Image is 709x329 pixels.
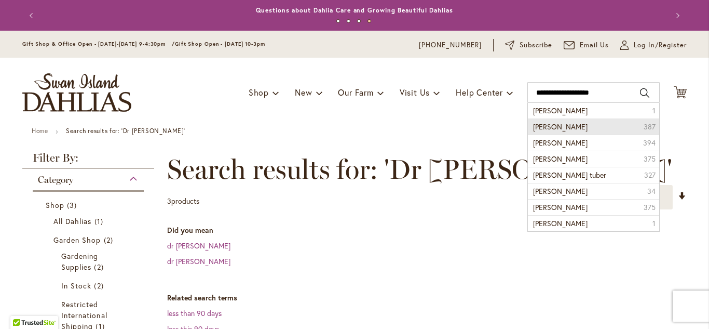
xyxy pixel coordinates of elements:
span: Garden Shop [53,235,101,245]
span: [PERSON_NAME] [533,106,588,115]
span: All Dahlias [53,216,92,226]
p: products [167,193,199,209]
span: 375 [644,154,656,164]
span: Log In/Register [634,40,687,50]
span: 1 [652,218,656,229]
span: [PERSON_NAME] [533,186,588,196]
button: 2 of 4 [347,19,350,23]
span: 2 [94,280,106,291]
span: 375 [644,202,656,213]
a: [PHONE_NUMBER] [419,40,482,50]
span: Subscribe [520,40,552,50]
strong: Search results for: 'Dr [PERSON_NAME]' [66,127,185,135]
span: 387 [644,122,656,132]
span: 394 [643,138,656,148]
button: 3 of 4 [357,19,361,23]
a: Email Us [564,40,609,50]
button: Search [640,85,649,101]
a: All Dahlias [53,216,126,227]
iframe: Launch Accessibility Center [8,292,37,321]
dt: Did you mean [167,225,687,235]
dt: Related search terms [167,293,687,303]
span: Gift Shop Open - [DATE] 10-3pm [175,41,265,47]
span: Help Center [456,87,503,98]
span: [PERSON_NAME] [533,218,588,228]
span: Gardening Supplies [61,251,98,272]
a: Shop [46,200,133,210]
a: dr [PERSON_NAME] [167,241,230,251]
span: 34 [647,186,656,196]
span: Visit Us [400,87,430,98]
span: 1 [94,216,106,227]
span: Category [38,174,73,186]
a: Questions about Dahlia Care and Growing Beautiful Dahlias [256,6,453,14]
span: New [295,87,312,98]
strong: Filter By: [22,152,154,169]
span: Gift Shop & Office Open - [DATE]-[DATE] 9-4:30pm / [22,41,175,47]
span: 2 [104,234,116,245]
span: 3 [167,196,171,206]
span: [PERSON_NAME] [533,202,588,212]
span: 327 [644,170,656,180]
a: In Stock [61,280,118,291]
a: less than 90 days [167,308,222,318]
span: Shop [249,87,269,98]
a: Gardening Supplies [61,251,118,272]
button: Next [666,5,687,26]
button: Previous [22,5,43,26]
span: Our Farm [338,87,373,98]
span: 1 [652,106,656,116]
a: Garden Shop [53,234,126,245]
span: 2 [94,261,106,272]
button: 4 of 4 [367,19,371,23]
a: Log In/Register [620,40,687,50]
a: dr [PERSON_NAME] [167,256,230,266]
span: Shop [46,200,64,210]
a: Subscribe [505,40,552,50]
span: [PERSON_NAME] [533,138,588,148]
span: [PERSON_NAME] tuber [533,170,606,180]
span: [PERSON_NAME] [533,154,588,164]
button: 1 of 4 [336,19,340,23]
span: Email Us [580,40,609,50]
a: store logo [22,73,131,112]
span: [PERSON_NAME] [533,122,588,131]
span: Search results for: 'Dr [PERSON_NAME]' [167,154,672,185]
a: Home [32,127,48,135]
span: 3 [67,200,79,210]
span: In Stock [61,281,91,291]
